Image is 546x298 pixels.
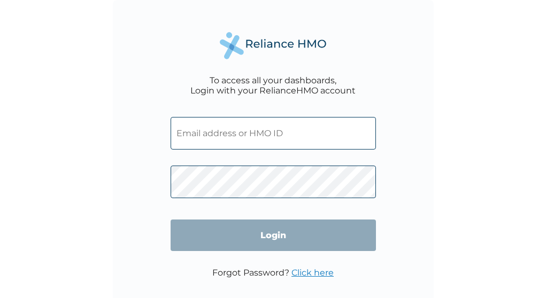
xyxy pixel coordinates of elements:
input: Login [171,219,376,251]
a: Click here [291,268,334,278]
input: Email address or HMO ID [171,117,376,150]
p: Forgot Password? [212,268,334,278]
img: Reliance Health's Logo [220,32,327,59]
div: To access all your dashboards, Login with your RelianceHMO account [190,75,356,96]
